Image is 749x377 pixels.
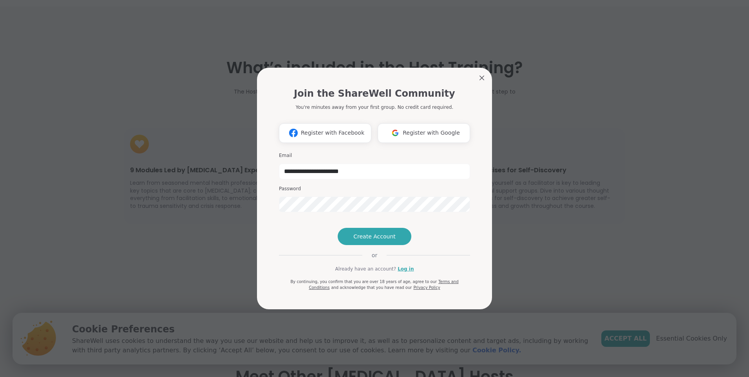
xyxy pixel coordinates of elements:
button: Register with Google [378,123,470,143]
h3: Password [279,186,470,192]
span: Already have an account? [335,265,396,272]
h3: Email [279,152,470,159]
span: By continuing, you confirm that you are over 18 years of age, agree to our [290,280,437,284]
span: or [362,251,387,259]
span: Create Account [353,233,396,240]
button: Create Account [338,228,411,245]
a: Privacy Policy [413,285,440,290]
img: ShareWell Logomark [286,126,301,140]
span: and acknowledge that you have read our [331,285,412,290]
p: You're minutes away from your first group. No credit card required. [296,104,453,111]
a: Log in [398,265,414,272]
button: Register with Facebook [279,123,371,143]
h1: Join the ShareWell Community [294,87,455,101]
a: Terms and Conditions [309,280,458,290]
img: ShareWell Logomark [388,126,403,140]
span: Register with Google [403,129,460,137]
span: Register with Facebook [301,129,364,137]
